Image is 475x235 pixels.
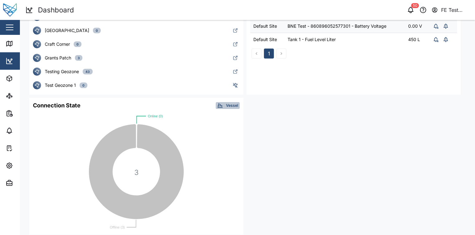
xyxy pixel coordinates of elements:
[16,127,35,134] div: Alarms
[45,68,79,75] div: Testing Geozone
[96,28,98,33] span: 0
[226,102,238,109] span: Vessel
[76,42,79,47] span: 0
[16,92,31,99] div: Sites
[16,40,30,47] div: Map
[405,19,428,33] td: 0.00 V
[29,78,243,92] button: Test Geozone 10
[16,180,35,186] div: Admin
[78,55,80,60] span: 3
[38,5,74,16] div: Dashboard
[16,75,35,82] div: Assets
[441,6,470,14] div: FE Test Admin
[411,3,419,8] div: 50
[250,19,284,33] td: Default Site
[29,24,243,37] button: [GEOGRAPHIC_DATA]0
[110,225,125,229] text: Offline (3)
[29,51,243,65] button: Grants Patch3
[148,114,163,118] text: Online (0)
[16,145,33,152] div: Tasks
[16,110,37,117] div: Reports
[33,101,81,110] h4: Connection State
[45,82,76,89] div: Test Geozone 1
[29,65,243,78] button: Testing Geozone43
[288,23,402,30] div: BNE Test - 860896052577301 - Battery Voltage
[431,6,470,14] button: FE Test Admin
[288,36,402,43] div: Tank 1 - Fuel Level Liter
[3,3,17,17] img: Main Logo
[264,49,274,59] button: 1
[250,33,284,46] td: Default Site
[29,37,243,51] button: Craft Corner0
[45,27,89,34] div: [GEOGRAPHIC_DATA]
[82,83,85,88] span: 0
[45,54,71,61] div: Grants Patch
[85,69,90,74] span: 43
[16,58,44,64] div: Dashboard
[45,41,70,48] div: Craft Corner
[405,33,428,46] td: 450 L
[16,162,38,169] div: Settings
[216,102,240,109] button: Vessel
